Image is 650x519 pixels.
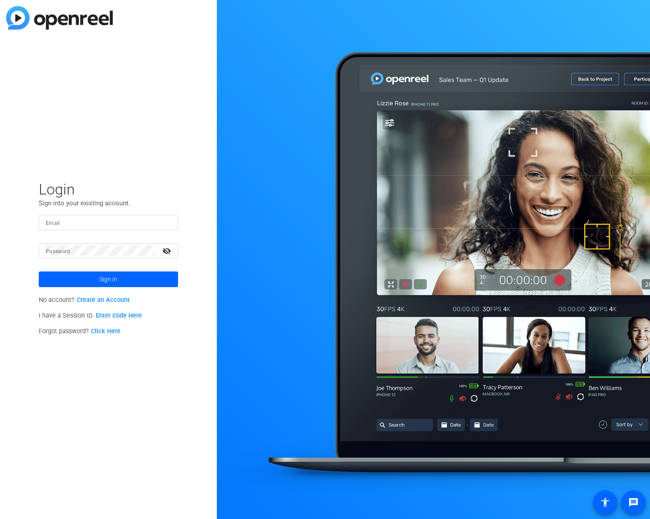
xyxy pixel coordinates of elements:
mat-label: Password [46,248,71,254]
mat-icon: message [628,497,639,508]
span: I have a Session ID. [39,312,142,319]
img: blue-gradient.svg [6,6,113,30]
mat-label: Email [46,220,60,226]
a: Create an Account [77,296,130,304]
span: No account? [39,296,130,304]
a: Enter Code Here [96,312,142,319]
span: Forgot password? [39,328,121,335]
span: Sign in [99,268,117,290]
a: Click Here [91,328,121,335]
input: Enter Email Address [46,217,171,228]
mat-icon: accessibility [600,497,610,508]
p: Sign into your existing account. [39,198,178,208]
button: Sign in [39,271,178,287]
mat-icon: visibility_off [157,244,178,257]
span: Login [39,180,178,198]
